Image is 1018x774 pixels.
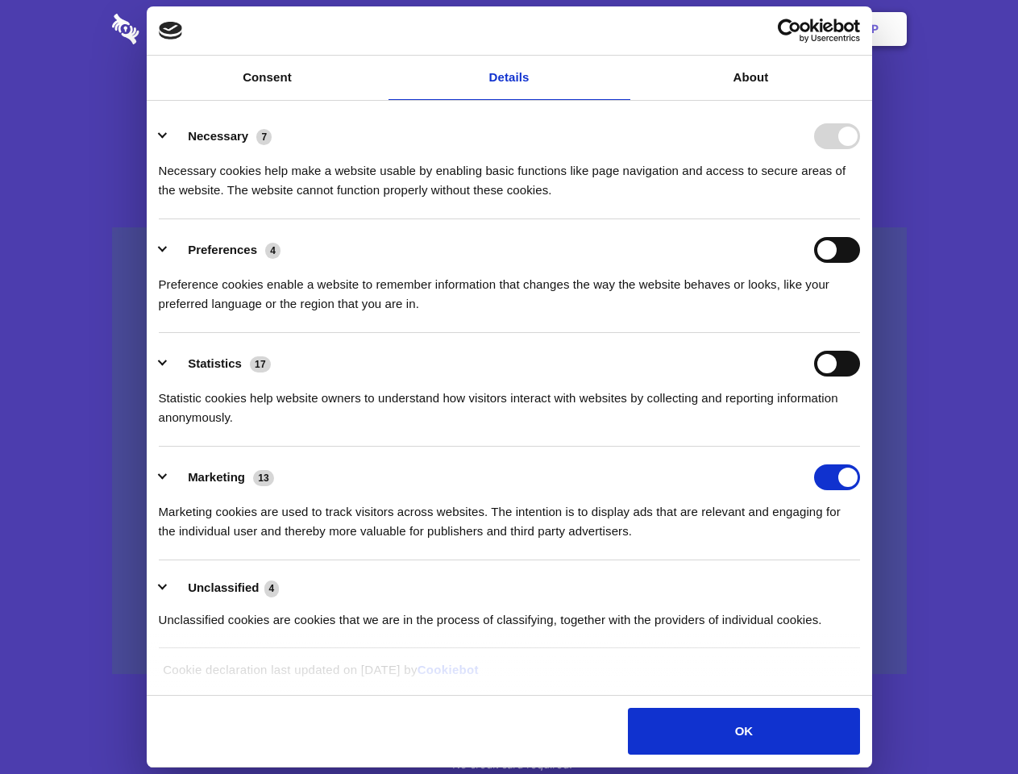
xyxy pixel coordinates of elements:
button: Marketing (13) [159,464,285,490]
span: 17 [250,356,271,372]
a: Wistia video thumbnail [112,227,907,675]
label: Necessary [188,129,248,143]
div: Statistic cookies help website owners to understand how visitors interact with websites by collec... [159,377,860,427]
button: OK [628,708,859,755]
div: Necessary cookies help make a website usable by enabling basic functions like page navigation and... [159,149,860,200]
a: Usercentrics Cookiebot - opens in a new window [719,19,860,43]
a: Details [389,56,630,100]
a: Cookiebot [418,663,479,676]
button: Statistics (17) [159,351,281,377]
a: About [630,56,872,100]
button: Necessary (7) [159,123,282,149]
a: Consent [147,56,389,100]
h1: Eliminate Slack Data Loss. [112,73,907,131]
a: Login [731,4,801,54]
div: Preference cookies enable a website to remember information that changes the way the website beha... [159,263,860,314]
h4: Auto-redaction of sensitive data, encrypted data sharing and self-destructing private chats. Shar... [112,147,907,200]
span: 4 [265,243,280,259]
img: logo [159,22,183,40]
span: 4 [264,580,280,597]
div: Marketing cookies are used to track visitors across websites. The intention is to display ads tha... [159,490,860,541]
button: Preferences (4) [159,237,291,263]
img: logo-wordmark-white-trans-d4663122ce5f474addd5e946df7df03e33cb6a1c49d2221995e7729f52c070b2.svg [112,14,250,44]
span: 7 [256,129,272,145]
label: Preferences [188,243,257,256]
label: Statistics [188,356,242,370]
a: Contact [654,4,728,54]
label: Marketing [188,470,245,484]
div: Cookie declaration last updated on [DATE] by [151,660,867,692]
div: Unclassified cookies are cookies that we are in the process of classifying, together with the pro... [159,598,860,630]
iframe: Drift Widget Chat Controller [937,693,999,755]
span: 13 [253,470,274,486]
a: Pricing [473,4,543,54]
button: Unclassified (4) [159,578,289,598]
